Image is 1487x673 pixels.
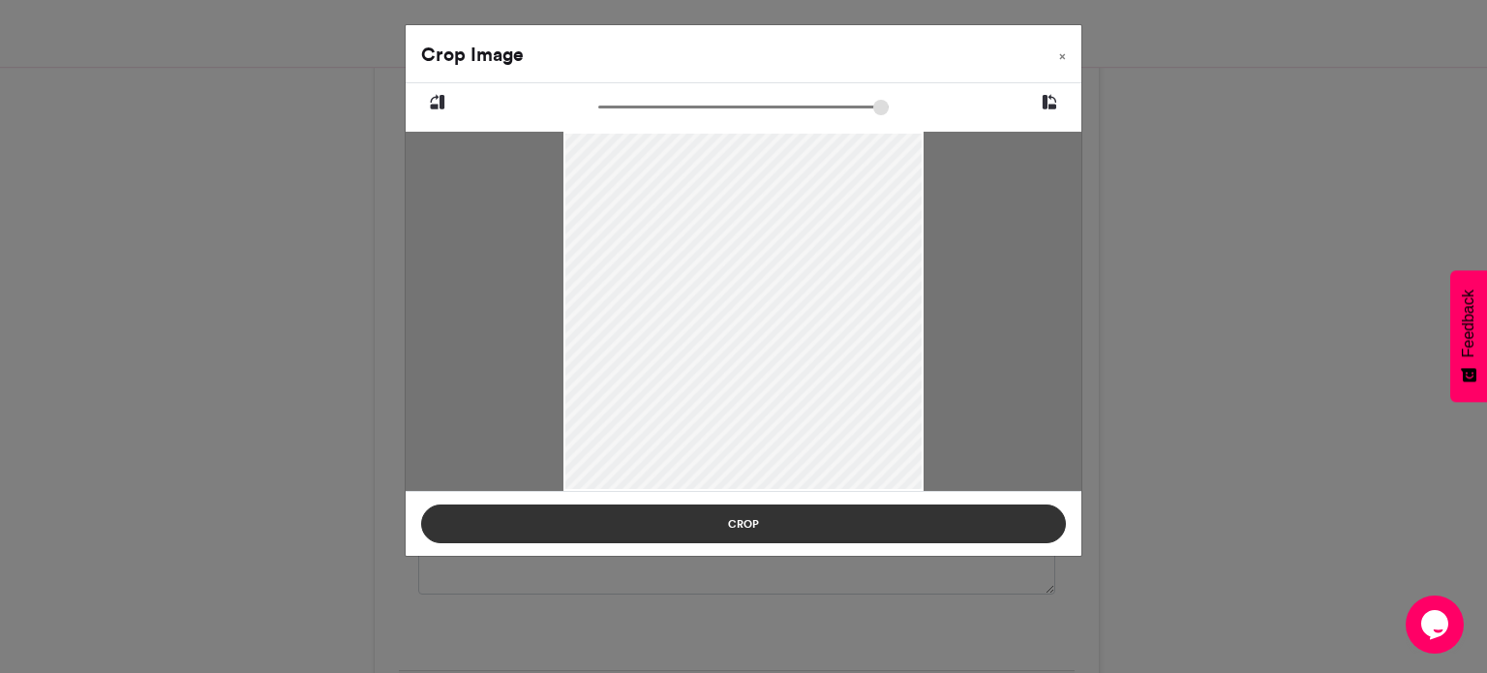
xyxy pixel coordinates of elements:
[1460,290,1477,357] span: Feedback
[1044,25,1081,79] button: Close
[1450,270,1487,402] button: Feedback - Show survey
[1059,50,1066,62] span: ×
[1406,596,1468,654] iframe: chat widget
[421,505,1066,543] button: Crop
[421,41,524,69] h4: Crop Image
